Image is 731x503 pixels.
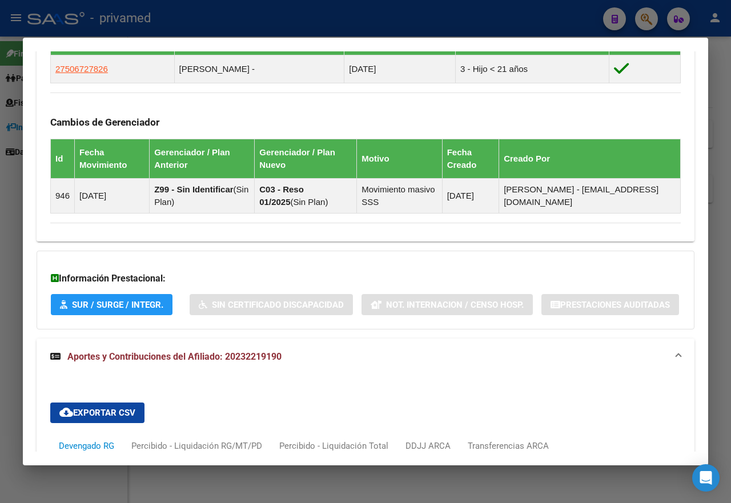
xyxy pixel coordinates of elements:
[75,178,150,213] td: [DATE]
[131,440,262,452] div: Percibido - Liquidación RG/MT/PD
[259,184,304,207] strong: C03 - Reso 01/2025
[75,139,150,178] th: Fecha Movimiento
[51,272,680,285] h3: Información Prestacional:
[150,178,255,213] td: ( )
[154,184,248,207] span: Sin Plan
[55,64,108,74] span: 27506727826
[468,440,549,452] div: Transferencias ARCA
[442,139,499,178] th: Fecha Creado
[59,408,135,418] span: Exportar CSV
[357,139,442,178] th: Motivo
[67,351,282,362] span: Aportes y Contribuciones del Afiliado: 20232219190
[50,116,681,128] h3: Cambios de Gerenciador
[59,405,73,419] mat-icon: cloud_download
[150,139,255,178] th: Gerenciador / Plan Anterior
[357,178,442,213] td: Movimiento masivo SSS
[174,55,344,83] td: [PERSON_NAME] -
[541,294,679,315] button: Prestaciones Auditadas
[692,464,720,492] div: Open Intercom Messenger
[37,339,694,375] mat-expansion-panel-header: Aportes y Contribuciones del Afiliado: 20232219190
[50,403,144,423] button: Exportar CSV
[255,178,357,213] td: ( )
[59,440,114,452] div: Devengado RG
[51,294,172,315] button: SUR / SURGE / INTEGR.
[560,300,670,310] span: Prestaciones Auditadas
[344,55,456,83] td: [DATE]
[499,178,681,213] td: [PERSON_NAME] - [EMAIL_ADDRESS][DOMAIN_NAME]
[51,139,75,178] th: Id
[386,300,524,310] span: Not. Internacion / Censo Hosp.
[499,139,681,178] th: Creado Por
[72,300,163,310] span: SUR / SURGE / INTEGR.
[405,440,451,452] div: DDJJ ARCA
[362,294,533,315] button: Not. Internacion / Censo Hosp.
[51,178,75,213] td: 946
[255,139,357,178] th: Gerenciador / Plan Nuevo
[294,197,326,207] span: Sin Plan
[279,440,388,452] div: Percibido - Liquidación Total
[456,55,609,83] td: 3 - Hijo < 21 años
[212,300,344,310] span: Sin Certificado Discapacidad
[190,294,353,315] button: Sin Certificado Discapacidad
[442,178,499,213] td: [DATE]
[154,184,233,194] strong: Z99 - Sin Identificar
